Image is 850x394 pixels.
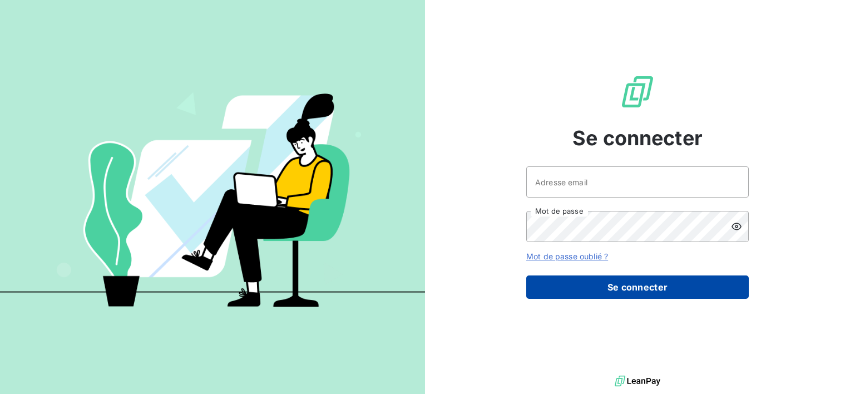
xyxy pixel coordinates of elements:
[526,275,749,299] button: Se connecter
[615,373,660,390] img: logo
[526,166,749,198] input: placeholder
[572,123,703,153] span: Se connecter
[620,74,655,110] img: Logo LeanPay
[526,252,608,261] a: Mot de passe oublié ?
